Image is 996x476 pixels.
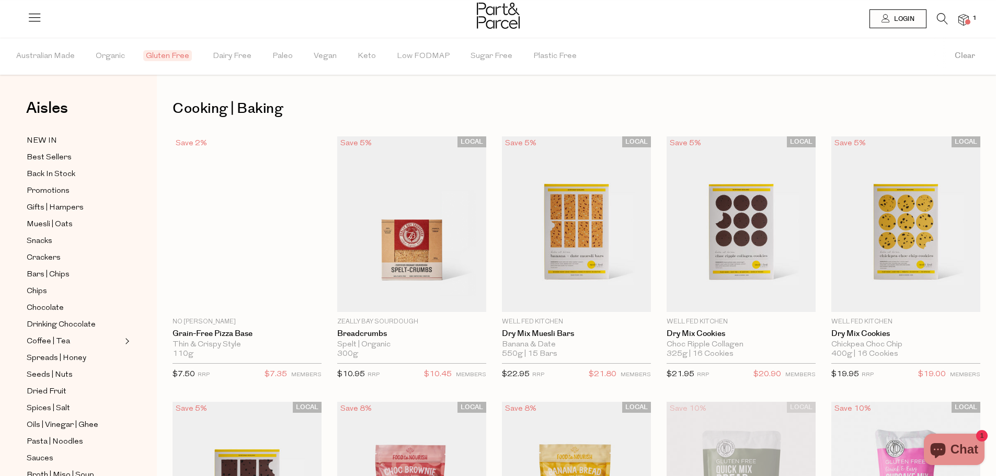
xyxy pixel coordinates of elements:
[27,419,122,432] a: Oils | Vinegar | Ghee
[122,335,130,347] button: Expand/Collapse Coffee | Tea
[27,151,122,164] a: Best Sellers
[831,402,874,416] div: Save 10%
[970,14,979,23] span: 1
[27,352,86,365] span: Spreads | Honey
[27,184,122,198] a: Promotions
[337,402,375,416] div: Save 8%
[27,301,122,315] a: Chocolate
[457,402,486,413] span: LOCAL
[27,435,122,448] a: Pasta | Noodles
[456,372,486,378] small: MEMBERS
[787,402,816,413] span: LOCAL
[622,136,651,147] span: LOCAL
[918,368,946,381] span: $19.00
[27,218,73,231] span: Muesli | Oats
[589,368,616,381] span: $21.80
[502,402,540,416] div: Save 8%
[753,368,781,381] span: $20.90
[265,368,287,381] span: $7.35
[314,38,337,75] span: Vegan
[502,340,651,350] div: Banana & Date
[27,285,122,298] a: Chips
[16,38,75,75] span: Australian Made
[143,50,192,61] span: Gluten Free
[27,185,70,198] span: Promotions
[502,350,557,359] span: 550g | 15 Bars
[667,402,709,416] div: Save 10%
[27,402,122,415] a: Spices | Salt
[27,436,83,448] span: Pasta | Noodles
[27,218,122,231] a: Muesli | Oats
[27,285,47,298] span: Chips
[502,370,530,378] span: $22.95
[27,402,70,415] span: Spices | Salt
[533,38,577,75] span: Plastic Free
[502,329,651,339] a: Dry Mix Muesli Bars
[667,136,816,312] img: Dry Mix Cookies
[502,136,651,312] img: Dry Mix Muesli Bars
[667,317,816,327] p: Well Fed Kitchen
[697,372,709,378] small: RRP
[173,350,193,359] span: 110g
[457,136,486,147] span: LOCAL
[337,317,486,327] p: Zeally Bay Sourdough
[27,201,122,214] a: Gifts | Hampers
[173,317,322,327] p: No [PERSON_NAME]
[198,372,210,378] small: RRP
[27,369,73,381] span: Seeds | Nuts
[958,14,969,25] a: 1
[831,350,898,359] span: 400g | 16 Cookies
[667,329,816,339] a: Dry Mix Cookies
[667,370,694,378] span: $21.95
[368,372,380,378] small: RRP
[891,15,914,24] span: Login
[950,372,980,378] small: MEMBERS
[502,136,540,150] div: Save 5%
[173,329,322,339] a: Grain-Free Pizza Base
[27,152,72,164] span: Best Sellers
[173,136,210,150] div: Save 2%
[831,329,980,339] a: Dry Mix Cookies
[471,38,512,75] span: Sugar Free
[291,372,322,378] small: MEMBERS
[337,136,486,312] img: Breadcrumbs
[27,419,98,432] span: Oils | Vinegar | Ghee
[622,402,651,413] span: LOCAL
[831,136,869,150] div: Save 5%
[27,452,53,465] span: Sauces
[27,251,122,264] a: Crackers
[477,3,520,29] img: Part&Parcel
[862,372,874,378] small: RRP
[337,370,365,378] span: $10.95
[173,402,210,416] div: Save 5%
[869,9,926,28] a: Login
[27,385,122,398] a: Dried Fruit
[831,370,859,378] span: $19.95
[173,97,980,121] h1: Cooking | Baking
[27,352,122,365] a: Spreads | Honey
[831,317,980,327] p: Well Fed Kitchen
[337,329,486,339] a: Breadcrumbs
[27,252,61,264] span: Crackers
[27,452,122,465] a: Sauces
[397,38,450,75] span: Low FODMAP
[621,372,651,378] small: MEMBERS
[532,372,544,378] small: RRP
[27,202,84,214] span: Gifts | Hampers
[27,302,64,315] span: Chocolate
[27,135,57,147] span: NEW IN
[934,38,996,75] button: Clear filter by Filter
[952,136,980,147] span: LOCAL
[27,319,96,331] span: Drinking Chocolate
[831,136,980,312] img: Dry Mix Cookies
[27,268,122,281] a: Bars | Chips
[272,38,293,75] span: Paleo
[337,350,358,359] span: 300g
[667,136,704,150] div: Save 5%
[27,235,122,248] a: Snacks
[27,269,70,281] span: Bars | Chips
[337,136,375,150] div: Save 5%
[27,318,122,331] a: Drinking Chocolate
[358,38,376,75] span: Keto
